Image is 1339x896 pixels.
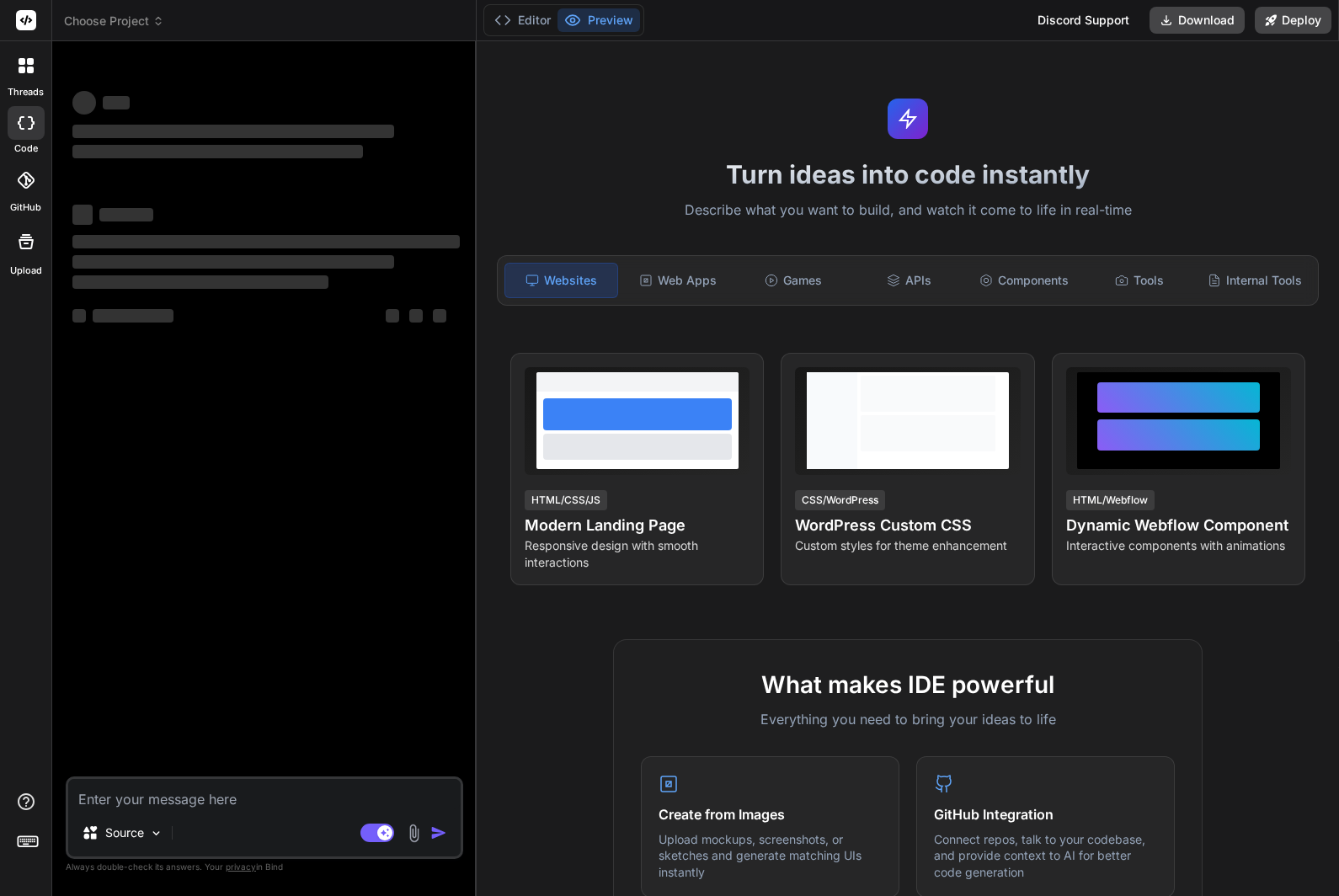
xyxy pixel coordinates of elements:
[433,309,446,323] span: ‌
[504,263,618,298] div: Websites
[641,709,1175,729] p: Everything you need to bring your ideas to life
[105,824,144,841] p: Source
[525,537,750,571] p: Responsive design with smooth interactions
[10,200,41,215] label: GitHub
[659,831,882,881] p: Upload mockups, screenshots, or sketches and generate matching UIs instantly
[66,859,463,875] p: Always double-check its answers. Your in Bind
[72,91,96,115] span: ‌
[64,13,164,29] span: Choose Project
[488,8,557,32] button: Editor
[72,125,394,138] span: ‌
[226,861,256,872] span: privacy
[72,145,363,158] span: ‌
[14,141,38,156] label: code
[641,667,1175,702] h2: What makes IDE powerful
[621,263,734,298] div: Web Apps
[1255,7,1331,34] button: Deploy
[1066,514,1291,537] h4: Dynamic Webflow Component
[525,514,750,537] h4: Modern Landing Page
[72,309,86,323] span: ‌
[430,824,447,841] img: icon
[72,235,460,248] span: ‌
[404,824,424,843] img: attachment
[968,263,1080,298] div: Components
[853,263,965,298] div: APIs
[934,804,1157,824] h4: GitHub Integration
[1084,263,1196,298] div: Tools
[409,309,423,323] span: ‌
[10,264,42,278] label: Upload
[525,490,607,510] div: HTML/CSS/JS
[1199,263,1311,298] div: Internal Tools
[72,205,93,225] span: ‌
[1066,537,1291,554] p: Interactive components with animations
[1150,7,1245,34] button: Download
[72,275,328,289] span: ‌
[557,8,640,32] button: Preview
[103,96,130,109] span: ‌
[934,831,1157,881] p: Connect repos, talk to your codebase, and provide context to AI for better code generation
[1066,490,1155,510] div: HTML/Webflow
[72,255,394,269] span: ‌
[795,537,1020,554] p: Custom styles for theme enhancement
[1027,7,1139,34] div: Discord Support
[8,85,44,99] label: threads
[737,263,849,298] div: Games
[795,490,885,510] div: CSS/WordPress
[487,200,1329,221] p: Describe what you want to build, and watch it come to life in real-time
[386,309,399,323] span: ‌
[795,514,1020,537] h4: WordPress Custom CSS
[149,826,163,840] img: Pick Models
[93,309,173,323] span: ‌
[99,208,153,221] span: ‌
[487,159,1329,189] h1: Turn ideas into code instantly
[659,804,882,824] h4: Create from Images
